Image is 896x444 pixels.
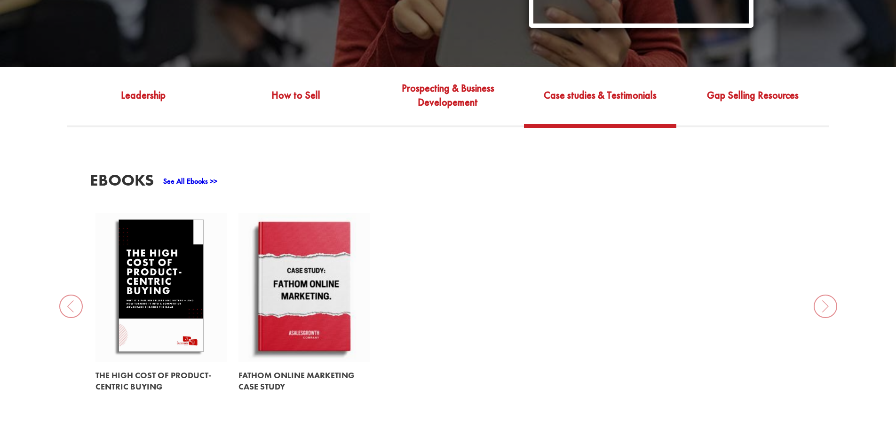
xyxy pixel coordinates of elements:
[67,80,220,124] a: Leadership
[163,176,217,186] a: See All Ebooks >>
[372,80,524,124] a: Prospecting & Business Developement
[524,80,676,124] a: Case studies & Testimonials
[90,172,154,193] h3: EBooks
[676,80,829,124] a: Gap Selling Resources
[220,80,372,124] a: How to Sell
